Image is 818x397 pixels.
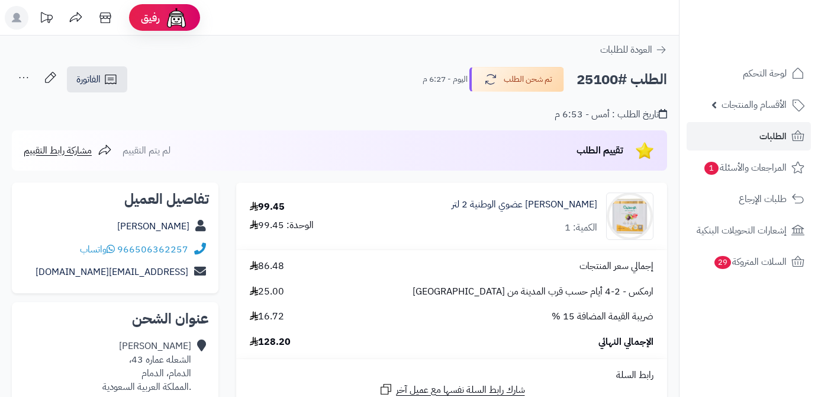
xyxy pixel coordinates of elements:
a: العودة للطلبات [600,43,667,57]
div: الكمية: 1 [565,221,597,235]
span: رفيق [141,11,160,25]
a: الفاتورة [67,66,127,92]
img: logo-2.png [738,28,807,53]
span: 1 [704,162,719,175]
span: تقييم الطلب [577,143,623,158]
span: الطلبات [759,128,787,145]
span: طلبات الإرجاع [739,191,787,207]
span: 25.00 [250,285,284,299]
h2: الطلب #25100 [577,68,667,92]
a: شارك رابط السلة نفسها مع عميل آخر [379,382,525,397]
span: السلات المتروكة [713,254,787,270]
div: الوحدة: 99.45 [250,219,314,232]
a: 966506362257 [117,242,188,257]
div: رابط السلة [241,369,662,382]
img: ai-face.png [165,6,188,30]
a: [PERSON_NAME] عضوي الوطنية 2 لتر [452,198,597,212]
span: الأقسام والمنتجات [722,97,787,113]
a: مشاركة رابط التقييم [24,143,112,158]
span: شارك رابط السلة نفسها مع عميل آخر [396,383,525,397]
a: السلات المتروكة29 [687,248,811,276]
span: مشاركة رابط التقييم [24,143,92,158]
a: واتساب [80,242,115,257]
span: الفاتورة [76,72,101,87]
span: 128.20 [250,335,291,349]
div: 99.45 [250,200,285,214]
a: [EMAIL_ADDRESS][DOMAIN_NAME] [36,265,188,279]
span: لم يتم التقييم [123,143,170,158]
small: اليوم - 6:27 م [423,73,468,85]
a: لوحة التحكم [687,59,811,88]
span: المراجعات والأسئلة [703,159,787,176]
button: تم شحن الطلب [469,67,564,92]
a: تحديثات المنصة [31,6,61,33]
span: لوحة التحكم [743,65,787,82]
a: [PERSON_NAME] [117,219,189,233]
a: طلبات الإرجاع [687,185,811,213]
h2: عنوان الشحن [21,312,209,326]
div: تاريخ الطلب : أمس - 6:53 م [555,108,667,121]
span: الإجمالي النهائي [598,335,653,349]
span: إشعارات التحويلات البنكية [697,222,787,239]
span: ضريبة القيمة المضافة 15 % [552,310,653,324]
span: ارمكس - 2-4 أيام حسب قرب المدينة من [GEOGRAPHIC_DATA] [413,285,653,299]
img: 1728930829-%D8%B2%D9%8A%D8%AA%20%D8%B2%D9%8A%D8%AA%D9%88%D9%86%20%D8%A7%D9%84%D9%85%D9%88%D8%B7%D... [607,193,653,240]
a: المراجعات والأسئلة1 [687,153,811,182]
span: 16.72 [250,310,284,324]
a: الطلبات [687,122,811,151]
div: [PERSON_NAME] الشعله عماره 43، الدمام، الدمام .المملكة العربية السعودية [102,340,191,393]
h2: تفاصيل العميل [21,192,209,206]
span: 86.48 [250,260,284,273]
span: 29 [714,256,732,269]
span: العودة للطلبات [600,43,652,57]
span: إجمالي سعر المنتجات [579,260,653,273]
a: إشعارات التحويلات البنكية [687,216,811,245]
